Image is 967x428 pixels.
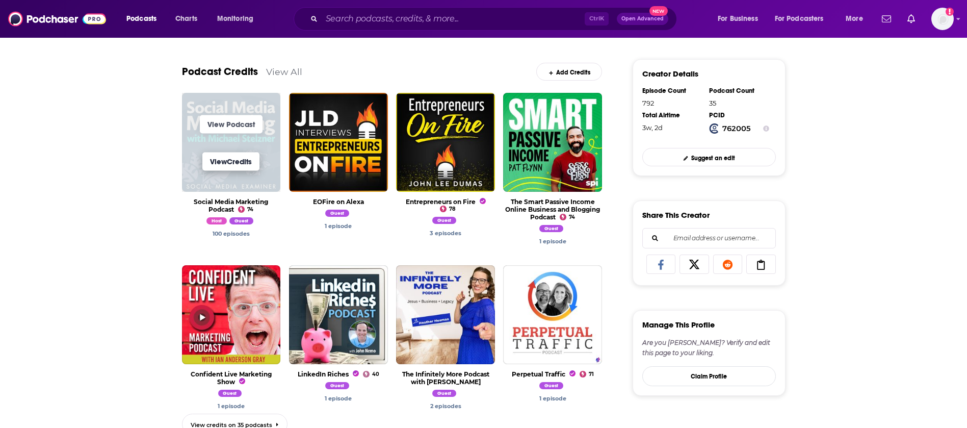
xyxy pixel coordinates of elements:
a: 71 [580,371,594,377]
span: Guest [432,217,456,224]
span: 74 [569,215,575,219]
span: Logged in as jefuchs [931,8,954,30]
a: Share on Reddit [713,255,743,274]
h3: Manage This Profile [642,320,715,330]
button: open menu [711,11,771,27]
span: Guest [539,225,563,232]
a: Charts [169,11,203,27]
a: Share on X/Twitter [679,255,709,274]
a: EOFire on Alexa [313,198,364,206]
button: open menu [210,11,267,27]
a: Copy Link [746,255,776,274]
a: Michael Stelzner [539,226,566,234]
svg: Add a profile image [946,8,954,16]
span: 40 [372,372,379,376]
span: For Podcasters [775,12,824,26]
h3: Creator Details [642,69,698,79]
div: Total Airtime [642,111,702,119]
span: Open Advanced [621,16,664,21]
a: Entrepreneurs on Fire [406,198,486,206]
span: More [846,12,863,26]
img: Podchaser Creator ID logo [709,123,719,134]
a: Social Media Marketing Podcast [194,198,268,213]
div: Podcast Count [709,87,769,95]
a: View All [266,66,302,77]
span: Host [206,217,227,224]
button: open menu [768,11,839,27]
button: Open AdvancedNew [617,13,668,25]
a: Show notifications dropdown [878,10,895,28]
a: Michael Stelzner [432,391,459,398]
a: 74 [560,214,575,220]
div: PCID [709,111,769,119]
a: Michael Stelzner [218,391,245,398]
input: Search podcasts, credits, & more... [322,11,585,27]
a: Michael Stelzner [430,230,461,237]
button: open menu [119,11,170,27]
img: User Profile [931,8,954,30]
div: 35 [709,99,769,107]
a: View Podcast [200,115,263,133]
a: The Smart Passive Income Online Business and Blogging Podcast [505,198,600,221]
button: open menu [839,11,876,27]
a: Suggest an edit [642,148,776,166]
a: 74 [238,206,253,213]
span: Monitoring [217,12,253,26]
span: Guest [432,390,456,397]
a: Confident Live Marketing Show [191,370,272,386]
a: 40 [363,371,379,377]
a: Michael Stelzner [213,230,250,237]
span: For Business [718,12,758,26]
span: 78 [449,207,455,211]
div: 792 [642,99,702,107]
h3: Share This Creator [642,210,710,220]
a: Michael Stelzner [325,384,352,391]
a: Michael Stelzner [539,238,566,245]
strong: 762005 [722,124,751,133]
a: Michael Stelzner [325,211,352,218]
a: Michael Stelzner [539,395,566,402]
span: New [649,6,668,16]
span: Podcasts [126,12,156,26]
span: 74 [247,208,253,212]
a: Michael Stelzner [229,219,256,226]
a: Add Credits [536,63,602,81]
div: Episode Count [642,87,702,95]
a: Perpetual Traffic [512,370,576,378]
button: Show profile menu [931,8,954,30]
button: Claim Profile [642,366,776,386]
a: 78 [440,206,455,212]
span: Guest [325,382,349,389]
a: LinkedIn Riches [298,370,359,378]
a: Share on Facebook [646,255,676,274]
span: Guest [218,390,242,397]
a: Michael Stelzner [325,395,352,402]
span: Guest [325,210,349,217]
span: 71 [589,372,594,376]
a: Michael Stelzner [430,402,461,410]
a: Michael Stelzner [206,219,229,226]
div: Are you [PERSON_NAME]? Verify and edit this page to your liking. [642,338,776,358]
a: ViewCredits [202,152,259,170]
input: Email address or username... [651,229,767,248]
span: Guest [229,217,253,224]
span: Ctrl K [585,12,609,26]
a: Show notifications dropdown [903,10,919,28]
a: Michael Stelzner [218,402,245,410]
a: The Infinitely More Podcast with Heather Heuman [402,370,489,386]
div: Search followers [642,228,776,248]
img: Podchaser - Follow, Share and Rate Podcasts [8,9,106,29]
button: Show Info [763,123,769,134]
a: Michael Stelzner [432,218,459,225]
a: Michael Stelzner [325,222,352,230]
span: 557 hours, 57 minutes, 8 seconds [642,123,663,132]
div: Search podcasts, credits, & more... [303,7,687,31]
span: Charts [175,12,197,26]
span: Guest [539,382,563,389]
a: Michael Stelzner [539,384,566,391]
